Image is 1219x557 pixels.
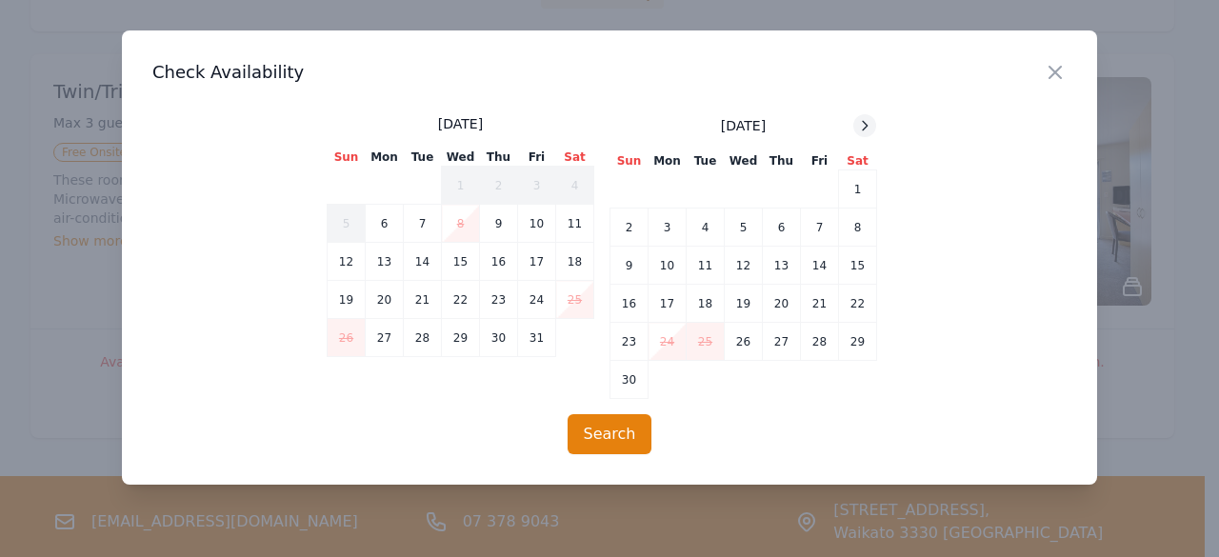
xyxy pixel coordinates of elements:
[687,285,725,323] td: 18
[366,319,404,357] td: 27
[152,61,1067,84] h3: Check Availability
[328,149,366,167] th: Sun
[480,243,518,281] td: 16
[366,205,404,243] td: 6
[480,281,518,319] td: 23
[801,285,839,323] td: 21
[839,152,877,170] th: Sat
[687,323,725,361] td: 25
[328,243,366,281] td: 12
[518,319,556,357] td: 31
[518,281,556,319] td: 24
[610,209,649,247] td: 2
[839,323,877,361] td: 29
[518,149,556,167] th: Fri
[442,167,480,205] td: 1
[480,205,518,243] td: 9
[649,285,687,323] td: 17
[801,323,839,361] td: 28
[763,285,801,323] td: 20
[556,281,594,319] td: 25
[725,247,763,285] td: 12
[763,209,801,247] td: 6
[480,167,518,205] td: 2
[839,209,877,247] td: 8
[518,243,556,281] td: 17
[610,361,649,399] td: 30
[404,281,442,319] td: 21
[721,116,766,135] span: [DATE]
[610,323,649,361] td: 23
[556,149,594,167] th: Sat
[687,152,725,170] th: Tue
[687,247,725,285] td: 11
[366,149,404,167] th: Mon
[556,243,594,281] td: 18
[556,205,594,243] td: 11
[438,114,483,133] span: [DATE]
[725,323,763,361] td: 26
[442,243,480,281] td: 15
[366,281,404,319] td: 20
[404,149,442,167] th: Tue
[801,209,839,247] td: 7
[518,205,556,243] td: 10
[763,247,801,285] td: 13
[328,205,366,243] td: 5
[442,149,480,167] th: Wed
[442,281,480,319] td: 22
[518,167,556,205] td: 3
[839,247,877,285] td: 15
[649,247,687,285] td: 10
[442,205,480,243] td: 8
[801,247,839,285] td: 14
[610,152,649,170] th: Sun
[725,209,763,247] td: 5
[610,285,649,323] td: 16
[404,243,442,281] td: 14
[568,414,652,454] button: Search
[801,152,839,170] th: Fri
[763,152,801,170] th: Thu
[649,152,687,170] th: Mon
[480,319,518,357] td: 30
[725,285,763,323] td: 19
[442,319,480,357] td: 29
[649,209,687,247] td: 3
[839,285,877,323] td: 22
[839,170,877,209] td: 1
[556,167,594,205] td: 4
[328,281,366,319] td: 19
[649,323,687,361] td: 24
[610,247,649,285] td: 9
[763,323,801,361] td: 27
[404,319,442,357] td: 28
[725,152,763,170] th: Wed
[366,243,404,281] td: 13
[328,319,366,357] td: 26
[687,209,725,247] td: 4
[480,149,518,167] th: Thu
[404,205,442,243] td: 7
